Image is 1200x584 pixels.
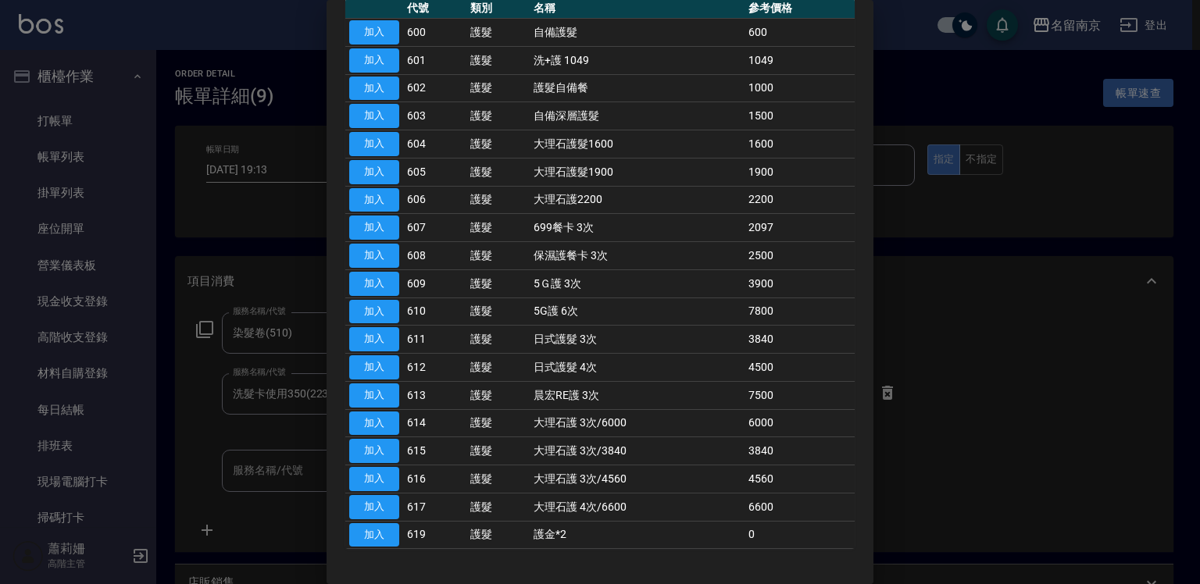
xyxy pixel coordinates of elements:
td: 大理石護2200 [530,186,745,214]
td: 護髮 [466,326,530,354]
td: 0 [745,521,855,549]
button: 加入 [349,244,399,268]
button: 加入 [349,327,399,351]
td: 617 [403,493,466,521]
td: 護髮 [466,409,530,437]
td: 自備護髮 [530,19,745,47]
td: 5G護 6次 [530,297,745,326]
td: 699餐卡 3次 [530,214,745,242]
td: 大理石護 3次/6000 [530,409,745,437]
button: 加入 [349,439,399,463]
td: 600 [403,19,466,47]
td: 護髮 [466,297,530,326]
td: 609 [403,269,466,297]
td: 2097 [745,214,855,242]
td: 7800 [745,297,855,326]
td: 7500 [745,381,855,409]
button: 加入 [349,355,399,379]
td: 3900 [745,269,855,297]
td: 大理石護髮1900 [530,158,745,186]
td: 大理石護 4次/6600 [530,493,745,521]
td: 自備深層護髮 [530,102,745,130]
button: 加入 [349,300,399,324]
td: 2500 [745,242,855,270]
td: 護髮 [466,186,530,214]
button: 加入 [349,523,399,547]
td: 護髮 [466,465,530,493]
td: 護髮 [466,46,530,74]
td: 5Ｇ護 3次 [530,269,745,297]
td: 6000 [745,409,855,437]
td: 大理石護 3次/3840 [530,437,745,465]
td: 大理石護髮1600 [530,130,745,158]
td: 護髮自備餐 [530,74,745,102]
td: 619 [403,521,466,549]
td: 護髮 [466,214,530,242]
td: 護髮 [466,269,530,297]
button: 加入 [349,272,399,296]
td: 607 [403,214,466,242]
td: 4560 [745,465,855,493]
td: 護髮 [466,493,530,521]
td: 保濕護餐卡 3次 [530,242,745,270]
td: 2200 [745,186,855,214]
td: 606 [403,186,466,214]
td: 1000 [745,74,855,102]
td: 3840 [745,437,855,465]
button: 加入 [349,104,399,128]
td: 602 [403,74,466,102]
td: 護髮 [466,521,530,549]
td: 603 [403,102,466,130]
td: 護髮 [466,158,530,186]
td: 604 [403,130,466,158]
td: 護髮 [466,102,530,130]
td: 洗+護 1049 [530,46,745,74]
td: 護髮 [466,130,530,158]
td: 護髮 [466,354,530,382]
td: 晨宏RE護 3次 [530,381,745,409]
td: 日式護髮 4次 [530,354,745,382]
td: 601 [403,46,466,74]
button: 加入 [349,467,399,491]
td: 614 [403,409,466,437]
button: 加入 [349,411,399,436]
td: 608 [403,242,466,270]
td: 611 [403,326,466,354]
button: 加入 [349,215,399,240]
button: 加入 [349,383,399,408]
td: 大理石護 3次/4560 [530,465,745,493]
td: 616 [403,465,466,493]
td: 1500 [745,102,855,130]
button: 加入 [349,48,399,73]
td: 600 [745,19,855,47]
button: 加入 [349,495,399,519]
td: 1049 [745,46,855,74]
td: 日式護髮 3次 [530,326,745,354]
td: 3840 [745,326,855,354]
button: 加入 [349,20,399,45]
td: 613 [403,381,466,409]
td: 6600 [745,493,855,521]
button: 加入 [349,132,399,156]
td: 1900 [745,158,855,186]
td: 605 [403,158,466,186]
button: 加入 [349,160,399,184]
td: 護髮 [466,381,530,409]
button: 加入 [349,77,399,101]
td: 1600 [745,130,855,158]
td: 4500 [745,354,855,382]
button: 加入 [349,188,399,212]
td: 610 [403,297,466,326]
td: 護髮 [466,242,530,270]
td: 護髮 [466,437,530,465]
td: 護髮 [466,19,530,47]
td: 護髮 [466,74,530,102]
td: 612 [403,354,466,382]
td: 615 [403,437,466,465]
